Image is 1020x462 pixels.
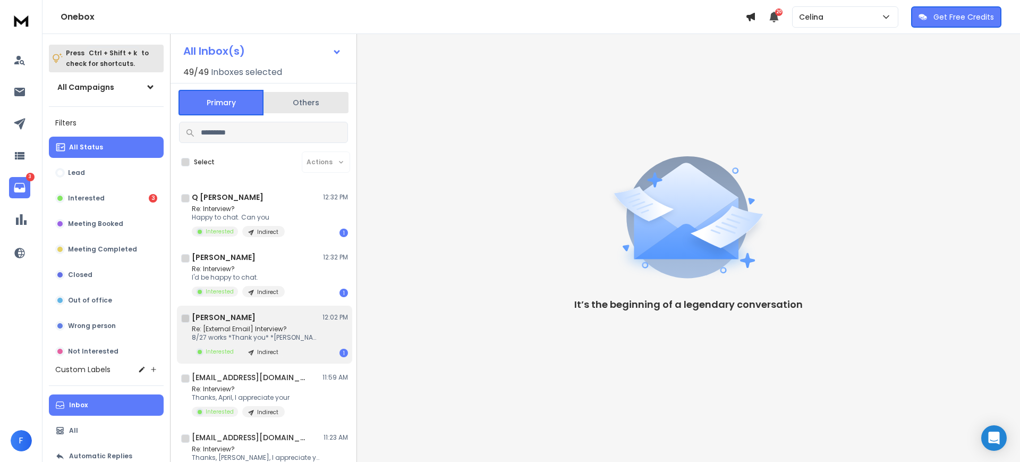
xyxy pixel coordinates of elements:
p: All Status [69,143,103,152]
button: All [49,420,164,441]
p: Not Interested [68,347,118,356]
button: Get Free Credits [911,6,1001,28]
button: Primary [178,90,263,115]
p: Press to check for shortcuts. [66,48,149,69]
span: 49 / 49 [183,66,209,79]
p: Out of office [68,296,112,305]
p: Happy to chat. Can you [192,213,285,222]
button: Inbox [49,394,164,416]
div: 1 [339,349,348,357]
button: Out of office [49,290,164,311]
div: 1 [339,289,348,297]
button: All Campaigns [49,77,164,98]
p: Wrong person [68,322,116,330]
p: Interested [68,194,105,203]
a: 3 [9,177,30,198]
p: Get Free Credits [933,12,994,22]
button: All Status [49,137,164,158]
h3: Inboxes selected [211,66,282,79]
p: Indirect [257,348,278,356]
p: Re: Interview? [192,265,285,273]
p: Inbox [69,401,88,409]
h3: Filters [49,115,164,130]
p: 12:32 PM [323,253,348,262]
button: F [11,430,32,451]
p: Automatic Replies [69,452,132,460]
p: Meeting Completed [68,245,137,254]
h1: All Inbox(s) [183,46,245,56]
h1: All Campaigns [57,82,114,93]
p: Lead [68,169,85,177]
p: Indirect [257,228,278,236]
p: It’s the beginning of a legendary conversation [574,297,803,312]
p: Meeting Booked [68,220,123,228]
div: 3 [149,194,157,203]
p: Thanks, April, I appreciate your [192,393,290,402]
button: Others [263,91,348,114]
p: Re: Interview? [192,385,290,393]
button: Lead [49,162,164,183]
span: Ctrl + Shift + k [87,47,139,59]
h1: Onebox [61,11,745,23]
button: Meeting Booked [49,213,164,234]
button: Wrong person [49,315,164,337]
label: Select [194,158,215,166]
h1: [EMAIL_ADDRESS][DOMAIN_NAME] [192,372,309,383]
div: Open Intercom Messenger [981,425,1007,451]
p: Interested [206,408,234,416]
img: logo [11,11,32,30]
button: All Inbox(s) [175,40,350,62]
button: Interested3 [49,188,164,209]
p: Interested [206,228,234,236]
p: 3 [26,173,35,181]
p: 11:23 AM [324,433,348,442]
button: Not Interested [49,341,164,362]
p: Indirect [257,408,278,416]
h1: [EMAIL_ADDRESS][DOMAIN_NAME] [192,432,309,443]
h1: Q [PERSON_NAME] [192,192,263,203]
p: Re: Interview? [192,205,285,213]
button: Meeting Completed [49,239,164,260]
p: Celina [799,12,828,22]
button: Closed [49,264,164,285]
p: Re: Interview? [192,445,319,453]
p: Indirect [257,288,278,296]
p: 12:02 PM [322,313,348,322]
p: Thanks, [PERSON_NAME], I appreciate your [192,453,319,462]
p: Interested [206,348,234,356]
h3: Custom Labels [55,364,110,375]
p: Closed [68,271,92,279]
p: 8/27 works *Thank you* *[PERSON_NAME] [192,333,319,342]
p: 11:59 AM [322,373,348,382]
p: All [69,426,78,435]
p: Interested [206,288,234,296]
h1: [PERSON_NAME] [192,252,256,263]
p: 12:32 PM [323,193,348,201]
p: Re: [External Email] Interview? [192,325,319,333]
div: 1 [339,229,348,237]
h1: [PERSON_NAME] [192,312,256,323]
p: I'd be happy to chat. [192,273,285,282]
span: 20 [775,9,783,16]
